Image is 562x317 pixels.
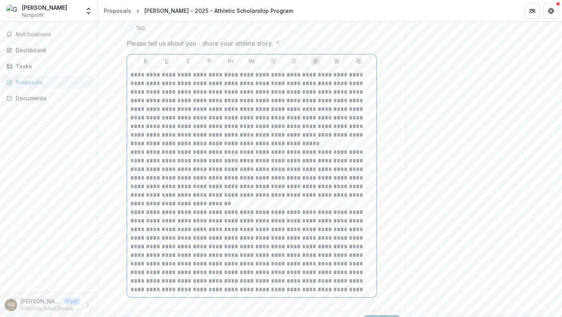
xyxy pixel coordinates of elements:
[525,3,540,19] button: Partners
[3,60,94,73] a: Tasks
[205,56,214,66] button: Strike
[6,5,19,17] img: George Steffey
[64,298,80,305] p: User
[3,44,94,57] a: Dashboard
[101,5,134,16] a: Proposals
[16,62,88,70] div: Tasks
[226,56,235,66] button: Heading 1
[104,7,131,15] div: Proposals
[22,4,67,12] div: [PERSON_NAME]
[3,28,94,41] button: Notifications
[20,305,80,312] p: [PERSON_NAME][EMAIL_ADDRESS][PERSON_NAME][DOMAIN_NAME]
[183,56,193,66] button: Italicize
[332,56,341,66] button: Align Center
[247,56,256,66] button: Heading 2
[269,56,278,66] button: Bullet List
[3,92,94,105] a: Documents
[16,46,88,54] div: Dashboard
[127,39,273,48] p: Please tell us about you - share your athlete story.
[354,56,363,66] button: Align Right
[20,297,61,305] p: [PERSON_NAME]
[290,56,299,66] button: Ordered List
[162,56,171,66] button: Underline
[141,56,150,66] button: Bold
[22,12,44,19] span: Nonprofit
[83,3,94,19] button: Open entity switcher
[83,300,92,310] button: More
[16,78,88,86] div: Proposals
[16,31,91,38] span: Notifications
[543,3,559,19] button: Get Help
[101,5,296,16] nav: breadcrumb
[311,56,320,66] button: Align Left
[16,94,88,102] div: Documents
[7,302,14,307] div: George Steffey
[136,23,145,32] span: No
[144,7,293,15] div: [PERSON_NAME] - 2025 - Athletic Scholarship Program
[3,76,94,89] a: Proposals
